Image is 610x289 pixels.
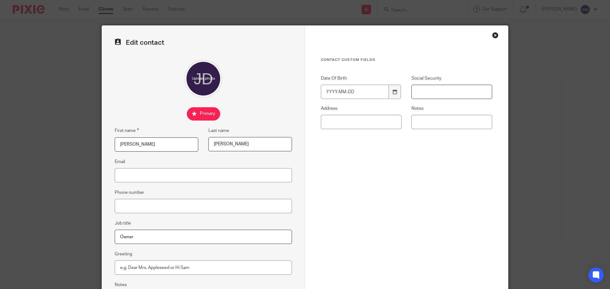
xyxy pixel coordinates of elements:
label: Phone number [115,189,144,196]
label: Job title [115,220,131,227]
label: First name [115,127,139,134]
label: Date Of Birth [321,75,402,82]
label: Email [115,159,125,165]
div: Close this dialog window [492,32,498,38]
h3: Contact Custom fields [321,57,492,62]
h2: Edit contact [115,38,292,47]
label: Last name [208,128,229,134]
input: e.g. Dear Mrs. Appleseed or Hi Sam [115,260,292,275]
label: Greeting [115,251,132,257]
label: Address [321,105,402,112]
label: Notes [411,105,492,112]
label: Social Security [411,75,492,82]
label: Notes [115,282,127,288]
input: YYYY-MM-DD [321,85,389,99]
